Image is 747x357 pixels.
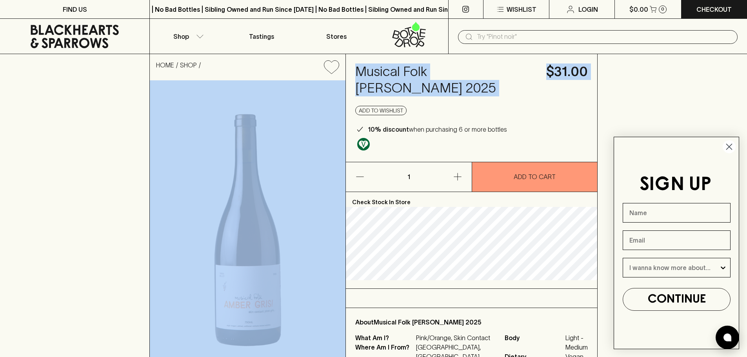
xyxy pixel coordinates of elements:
h4: Musical Folk [PERSON_NAME] 2025 [355,63,537,96]
a: Tastings [224,19,299,54]
button: ADD TO CART [472,162,598,192]
a: HOME [156,62,174,69]
p: Wishlist [507,5,536,14]
h4: $31.00 [546,63,588,80]
p: 0 [661,7,664,11]
a: SHOP [180,62,197,69]
input: Email [623,230,731,250]
input: Try "Pinot noir" [477,31,731,43]
p: About Musical Folk [PERSON_NAME] 2025 [355,317,588,327]
button: Show Options [719,258,727,277]
p: Stores [326,32,347,41]
span: Light - Medium [565,333,588,352]
input: I wanna know more about... [629,258,719,277]
img: Vegan [357,138,370,150]
button: Add to wishlist [321,57,342,77]
button: CONTINUE [623,288,731,311]
a: Stores [299,19,374,54]
p: Tastings [249,32,274,41]
p: Pink/Orange, Skin Contact [416,333,495,343]
img: bubble-icon [723,333,731,341]
p: Check Stock In Store [346,192,597,207]
p: Shop [173,32,189,41]
span: SIGN UP [640,176,711,194]
p: FIND US [63,5,87,14]
input: Name [623,203,731,223]
button: Shop [150,19,224,54]
p: 1 [399,162,418,192]
p: Login [578,5,598,14]
b: 10% discount [368,126,409,133]
a: Made without the use of any animal products. [355,136,372,152]
p: $0.00 [629,5,648,14]
button: Close dialog [722,140,736,154]
div: FLYOUT Form [606,129,747,357]
p: What Am I? [355,333,414,343]
span: Body [505,333,563,352]
p: when purchasing 6 or more bottles [368,125,507,134]
p: Checkout [696,5,732,14]
p: ADD TO CART [514,172,556,181]
button: Add to wishlist [355,106,407,115]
